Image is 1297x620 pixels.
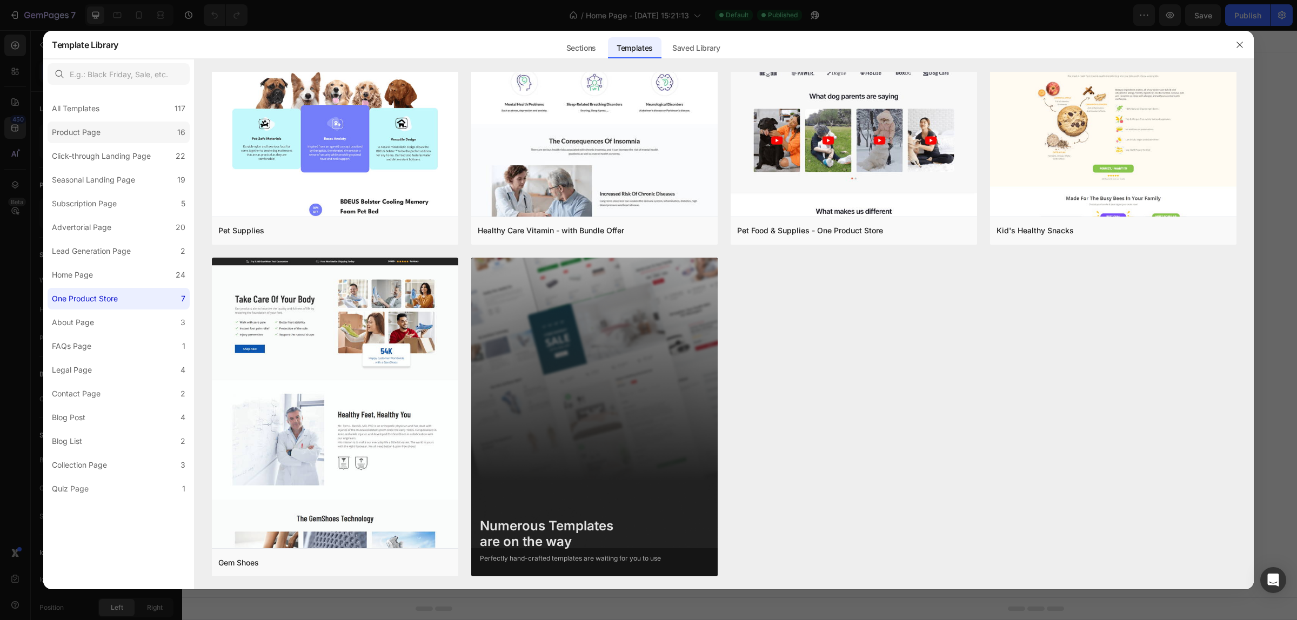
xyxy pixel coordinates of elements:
[52,268,93,281] div: Home Page
[52,150,151,163] div: Click-through Landing Page
[997,224,1074,237] div: Kid's Healthy Snacks
[525,431,583,441] span: from URL or image
[218,556,259,569] div: Gem Shoes
[436,431,510,441] span: inspired by CRO experts
[566,143,658,159] legend: bundle option: Sachet 5x
[617,250,641,273] button: increment
[710,286,751,302] div: Add to cart
[52,435,82,448] div: Blog List
[52,459,107,471] div: Collection Page
[441,417,506,429] div: Choose templates
[175,102,185,115] div: 117
[182,340,185,353] div: 1
[480,554,661,563] div: Perfectly hand-crafted templates are waiting for you to use
[52,102,99,115] div: All Templates
[702,171,740,179] span: Sachet 25x
[429,50,462,58] span: Add image
[176,268,185,281] div: 24
[566,223,882,240] div: Quantity
[532,394,583,405] span: Add section
[471,50,501,58] span: sync data
[462,50,501,58] span: or
[182,482,185,495] div: 1
[52,316,94,329] div: About Page
[180,387,185,400] div: 2
[52,126,101,139] div: Product Page
[52,340,91,353] div: FAQs Page
[480,518,661,550] div: Numerous Templates are on the way
[526,417,583,429] div: Generate layout
[664,37,729,59] div: Saved Library
[262,49,501,59] p: Catch your customer's attention with attracted media.
[597,431,678,441] span: then drag & drop elements
[478,224,624,237] div: Healthy Care Vitamin - with Bundle Offer
[180,411,185,424] div: 4
[52,31,118,59] h2: Template Library
[566,315,882,339] button: Buy it now
[52,411,85,424] div: Blog Post
[589,99,640,106] p: No compare price
[566,39,882,86] h1: test - now numb® high strength numbing sachet
[48,63,190,85] input: E.g.: Black Friday, Sale, etc.
[180,363,185,376] div: 4
[52,173,135,186] div: Seasonal Landing Page
[181,197,185,210] div: 5
[52,245,131,258] div: Lead Generation Page
[605,417,671,429] div: Add blank section
[176,150,185,163] div: 22
[637,171,675,179] span: Sachet 10x
[180,435,185,448] div: 2
[566,95,580,110] div: 0₫
[180,245,185,258] div: 2
[52,363,92,376] div: Legal Page
[566,282,882,306] button: Add to cart
[566,122,588,131] p: uhfrty
[52,482,89,495] div: Quiz Page
[181,292,185,305] div: 7
[177,126,185,139] div: 16
[767,171,809,179] span: Sachet 100x
[567,250,591,273] button: decrement
[180,316,185,329] div: 3
[580,267,619,277] div: Add to Cart
[1260,567,1286,593] div: Open Intercom Messenger
[177,173,185,186] div: 19
[704,319,744,335] div: Buy it now
[608,37,661,59] div: Templates
[176,221,185,234] div: 20
[566,196,882,214] h2: DK01
[737,224,883,237] div: Pet Food & Supplies - One Product Store
[558,37,605,59] div: Sections
[52,387,101,400] div: Contact Page
[218,224,264,237] div: Pet Supplies
[52,292,118,305] div: One Product Store
[576,171,610,179] span: Sachet 5x
[180,459,185,471] div: 3
[52,221,111,234] div: Advertorial Page
[52,197,117,210] div: Subscription Page
[591,250,617,273] input: quantity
